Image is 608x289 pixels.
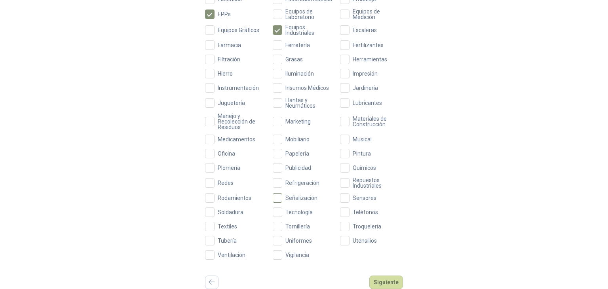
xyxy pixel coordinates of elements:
span: Musical [350,137,375,142]
span: Sensores [350,195,380,201]
span: Juguetería [215,100,248,106]
span: Manejo y Recolección de Residuos [215,113,268,130]
span: Oficina [215,151,238,156]
span: Uniformes [282,238,315,243]
span: Farmacia [215,42,244,48]
span: Ventilación [215,252,249,258]
span: Soldadura [215,209,247,215]
span: Vigilancia [282,252,312,258]
span: Jardinería [350,85,381,91]
span: Iluminación [282,71,317,76]
span: Químicos [350,165,379,171]
span: Escaleras [350,27,380,33]
span: Hierro [215,71,236,76]
span: Publicidad [282,165,314,171]
span: Ferretería [282,42,313,48]
span: Utensilios [350,238,380,243]
span: Repuestos Industriales [350,177,403,188]
span: Fertilizantes [350,42,387,48]
span: Textiles [215,224,240,229]
span: Pintura [350,151,374,156]
span: Herramientas [350,57,390,62]
span: Mobiliario [282,137,313,142]
span: Tecnología [282,209,316,215]
span: Redes [215,180,237,186]
span: Lubricantes [350,100,385,106]
span: Tornillería [282,224,313,229]
span: Filtración [215,57,243,62]
span: Teléfonos [350,209,381,215]
span: Grasas [282,57,306,62]
span: Equipos Gráficos [215,27,262,33]
span: Llantas y Neumáticos [282,97,336,108]
span: EPPs [215,11,234,17]
span: Materiales de Construcción [350,116,403,127]
span: Medicamentos [215,137,258,142]
span: Refrigeración [282,180,323,186]
span: Papelería [282,151,312,156]
span: Troqueleria [350,224,384,229]
button: Siguiente [369,276,403,289]
span: Equipos de Medición [350,9,403,20]
span: Señalización [282,195,321,201]
span: Plomería [215,165,243,171]
span: Equipos Industriales [282,25,336,36]
span: Marketing [282,119,314,124]
span: Equipos de Laboratorio [282,9,336,20]
span: Insumos Médicos [282,85,332,91]
span: Instrumentación [215,85,262,91]
span: Rodamientos [215,195,255,201]
span: Impresión [350,71,381,76]
span: Tubería [215,238,240,243]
